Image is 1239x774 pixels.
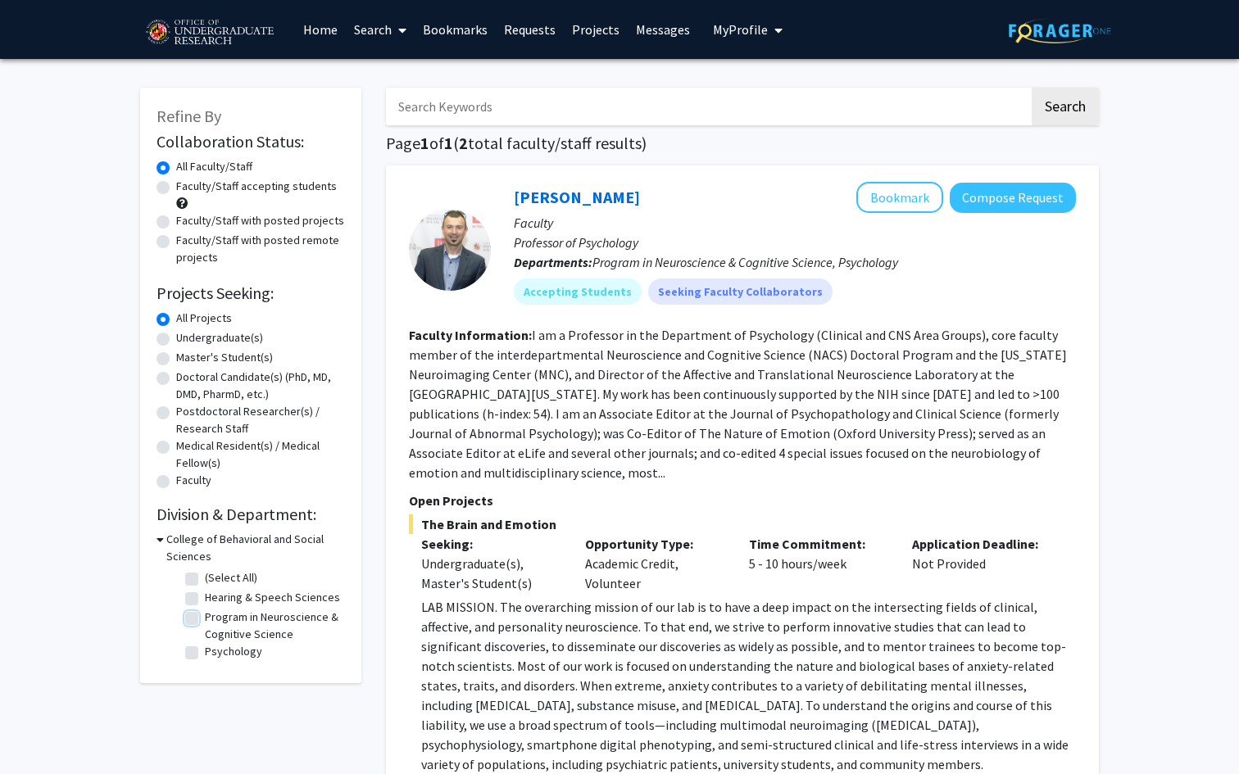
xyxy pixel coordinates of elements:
[514,254,592,270] b: Departments:
[157,283,345,303] h2: Projects Seeking:
[295,1,346,58] a: Home
[157,132,345,152] h2: Collaboration Status:
[1009,18,1111,43] img: ForagerOne Logo
[346,1,415,58] a: Search
[176,232,345,266] label: Faculty/Staff with posted remote projects
[176,472,211,489] label: Faculty
[573,534,737,593] div: Academic Credit, Volunteer
[205,569,257,586] label: (Select All)
[592,254,898,270] span: Program in Neuroscience & Cognitive Science, Psychology
[415,1,496,58] a: Bookmarks
[140,12,279,53] img: University of Maryland Logo
[205,609,341,643] label: Program in Neuroscience & Cognitive Science
[409,327,1067,481] fg-read-more: I am a Professor in the Department of Psychology (Clinical and CNS Area Groups), core faculty mem...
[420,133,429,153] span: 1
[176,329,263,346] label: Undergraduate(s)
[176,349,273,366] label: Master's Student(s)
[176,212,344,229] label: Faculty/Staff with posted projects
[176,178,337,195] label: Faculty/Staff accepting students
[12,700,70,762] iframe: Chat
[514,187,640,207] a: [PERSON_NAME]
[628,1,698,58] a: Messages
[409,514,1076,534] span: The Brain and Emotion
[912,534,1051,554] p: Application Deadline:
[585,534,724,554] p: Opportunity Type:
[409,327,532,343] b: Faculty Information:
[157,505,345,524] h2: Division & Department:
[950,183,1076,213] button: Compose Request to Alexander Shackman
[737,534,901,593] div: 5 - 10 hours/week
[900,534,1064,593] div: Not Provided
[386,134,1099,153] h1: Page of ( total faculty/staff results)
[1032,88,1099,125] button: Search
[444,133,453,153] span: 1
[564,1,628,58] a: Projects
[856,182,943,213] button: Add Alexander Shackman to Bookmarks
[648,278,833,305] mat-chip: Seeking Faculty Collaborators
[176,310,232,327] label: All Projects
[514,233,1076,252] p: Professor of Psychology
[749,534,888,554] p: Time Commitment:
[176,158,252,175] label: All Faculty/Staff
[514,213,1076,233] p: Faculty
[459,133,468,153] span: 2
[386,88,1029,125] input: Search Keywords
[166,531,345,565] h3: College of Behavioral and Social Sciences
[409,491,1076,510] p: Open Projects
[176,437,345,472] label: Medical Resident(s) / Medical Fellow(s)
[157,106,221,126] span: Refine By
[176,369,345,403] label: Doctoral Candidate(s) (PhD, MD, DMD, PharmD, etc.)
[176,403,345,437] label: Postdoctoral Researcher(s) / Research Staff
[205,589,340,606] label: Hearing & Speech Sciences
[514,278,642,305] mat-chip: Accepting Students
[421,534,560,554] p: Seeking:
[205,643,262,660] label: Psychology
[421,554,560,593] div: Undergraduate(s), Master's Student(s)
[496,1,564,58] a: Requests
[713,21,768,38] span: My Profile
